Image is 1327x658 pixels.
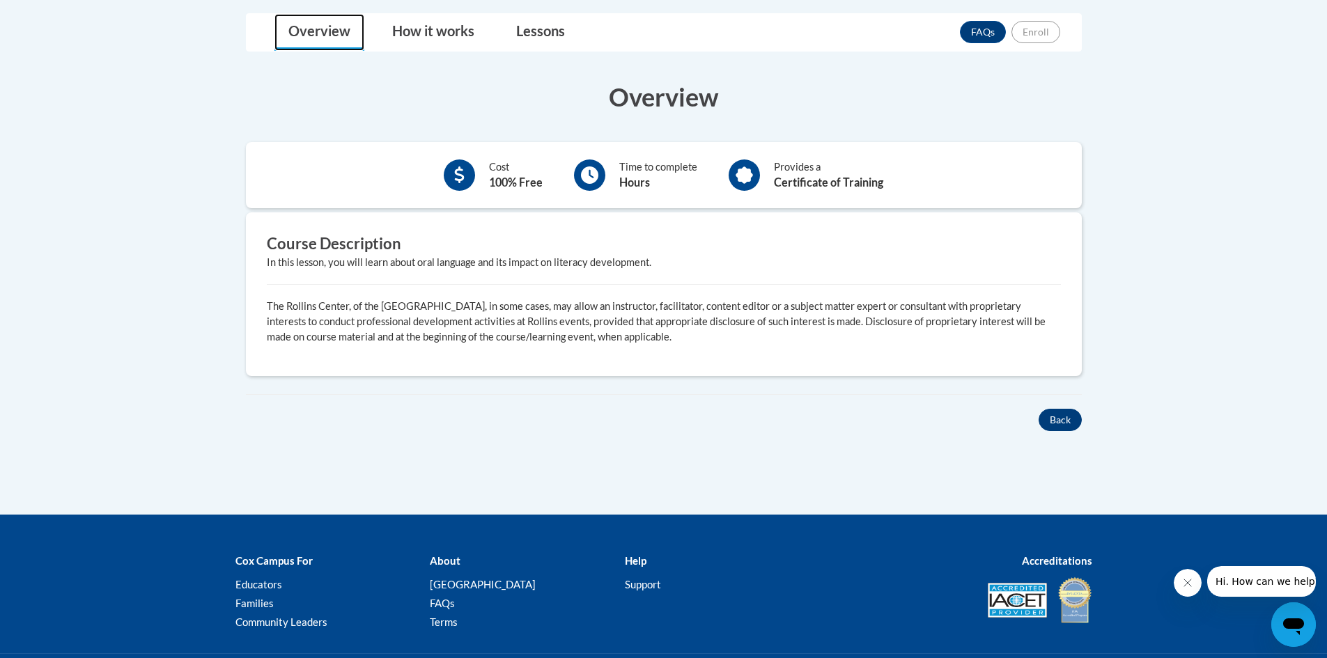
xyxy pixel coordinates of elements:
[235,597,274,609] a: Families
[1022,554,1092,567] b: Accreditations
[235,554,313,567] b: Cox Campus For
[378,14,488,51] a: How it works
[430,578,536,590] a: [GEOGRAPHIC_DATA]
[430,616,458,628] a: Terms
[430,597,455,609] a: FAQs
[619,159,697,191] div: Time to complete
[988,583,1047,618] img: Accredited IACET® Provider
[489,159,543,191] div: Cost
[274,14,364,51] a: Overview
[625,578,661,590] a: Support
[625,554,646,567] b: Help
[8,10,113,21] span: Hi. How can we help?
[1057,576,1092,625] img: IDA® Accredited
[235,616,327,628] a: Community Leaders
[1271,602,1316,647] iframe: Button to launch messaging window
[619,175,650,189] b: Hours
[1039,409,1082,431] button: Back
[267,255,1061,270] div: In this lesson, you will learn about oral language and its impact on literacy development.
[430,554,460,567] b: About
[502,14,579,51] a: Lessons
[267,299,1061,345] p: The Rollins Center, of the [GEOGRAPHIC_DATA], in some cases, may allow an instructor, facilitator...
[960,21,1006,43] a: FAQs
[1174,569,1202,597] iframe: Close message
[774,159,883,191] div: Provides a
[1207,566,1316,597] iframe: Message from company
[267,233,1061,255] h3: Course Description
[1011,21,1060,43] button: Enroll
[489,175,543,189] b: 100% Free
[246,79,1082,114] h3: Overview
[774,175,883,189] b: Certificate of Training
[235,578,282,590] a: Educators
